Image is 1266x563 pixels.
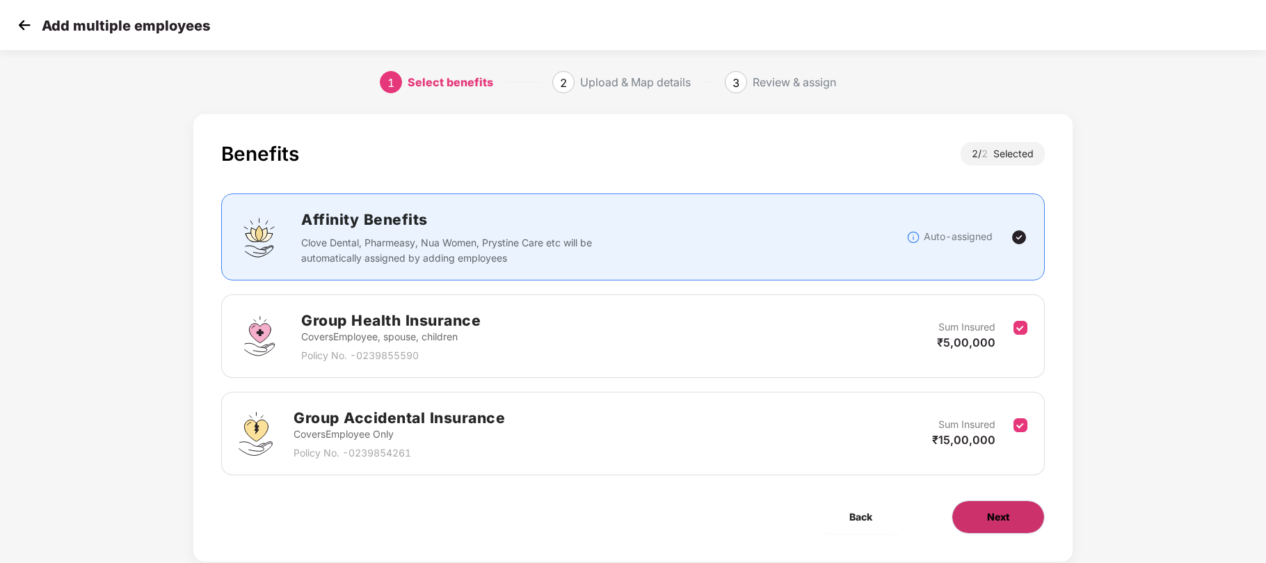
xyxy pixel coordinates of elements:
span: 3 [732,76,739,90]
div: Upload & Map details [580,71,691,93]
h2: Affinity Benefits [301,208,801,231]
h2: Group Accidental Insurance [294,406,505,429]
span: 1 [387,76,394,90]
p: Auto-assigned [924,229,993,244]
p: Policy No. - 0239854261 [294,445,505,461]
span: 2 [560,76,567,90]
span: ₹5,00,000 [937,335,995,349]
span: Back [849,509,872,525]
p: Covers Employee Only [294,427,505,442]
span: 2 [981,148,993,159]
p: Clove Dental, Pharmeasy, Nua Women, Prystine Care etc will be automatically assigned by adding em... [301,235,601,266]
div: 2 / Selected [961,142,1045,166]
img: svg+xml;base64,PHN2ZyBpZD0iVGljay0yNHgyNCIgeG1sbnM9Imh0dHA6Ly93d3cudzMub3JnLzIwMDAvc3ZnIiB3aWR0aD... [1011,229,1027,246]
img: svg+xml;base64,PHN2ZyBpZD0iQWZmaW5pdHlfQmVuZWZpdHMiIGRhdGEtbmFtZT0iQWZmaW5pdHkgQmVuZWZpdHMiIHhtbG... [239,216,280,258]
div: Benefits [221,142,299,166]
img: svg+xml;base64,PHN2ZyBpZD0iSW5mb18tXzMyeDMyIiBkYXRhLW5hbWU9IkluZm8gLSAzMngzMiIgeG1sbnM9Imh0dHA6Ly... [906,230,920,244]
span: Next [987,509,1009,525]
p: Sum Insured [938,319,995,335]
img: svg+xml;base64,PHN2ZyB4bWxucz0iaHR0cDovL3d3dy53My5vcmcvMjAwMC9zdmciIHdpZHRoPSIzMCIgaGVpZ2h0PSIzMC... [14,15,35,35]
button: Back [815,500,907,534]
img: svg+xml;base64,PHN2ZyBpZD0iR3JvdXBfSGVhbHRoX0luc3VyYW5jZSIgZGF0YS1uYW1lPSJHcm91cCBIZWFsdGggSW5zdX... [239,315,280,357]
p: Add multiple employees [42,17,210,34]
div: Select benefits [408,71,493,93]
img: svg+xml;base64,PHN2ZyB4bWxucz0iaHR0cDovL3d3dy53My5vcmcvMjAwMC9zdmciIHdpZHRoPSI0OS4zMjEiIGhlaWdodD... [239,412,273,456]
div: Review & assign [753,71,836,93]
p: Sum Insured [938,417,995,432]
button: Next [952,500,1045,534]
p: Covers Employee, spouse, children [301,329,481,344]
span: ₹15,00,000 [932,433,995,447]
h2: Group Health Insurance [301,309,481,332]
p: Policy No. - 0239855590 [301,348,481,363]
